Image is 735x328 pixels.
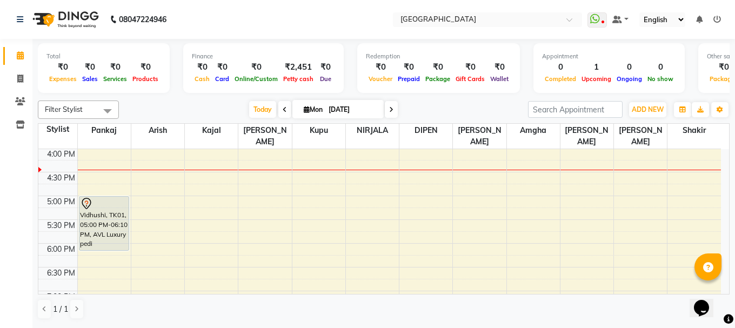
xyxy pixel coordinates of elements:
div: 6:30 PM [45,267,77,279]
div: ₹0 [232,61,280,73]
div: 0 [614,61,645,73]
div: ₹0 [79,61,101,73]
div: Stylist [38,124,77,135]
iframe: chat widget [690,285,724,317]
div: ₹0 [101,61,130,73]
span: [PERSON_NAME] [614,124,667,149]
span: Expenses [46,75,79,83]
span: Card [212,75,232,83]
div: Redemption [366,52,511,61]
input: 2025-09-01 [325,102,379,118]
div: 0 [645,61,676,73]
div: ₹0 [395,61,423,73]
div: ₹0 [487,61,511,73]
span: Products [130,75,161,83]
div: ₹0 [46,61,79,73]
div: ₹0 [316,61,335,73]
div: ₹2,451 [280,61,316,73]
span: Ongoing [614,75,645,83]
div: 1 [579,61,614,73]
span: Amgha [507,124,560,137]
span: Cash [192,75,212,83]
span: Today [249,101,276,118]
span: Pankaj [78,124,131,137]
img: logo [28,4,102,35]
div: 7:00 PM [45,291,77,303]
span: Arish [131,124,184,137]
span: Filter Stylist [45,105,83,113]
span: Online/Custom [232,75,280,83]
span: Package [423,75,453,83]
span: No show [645,75,676,83]
span: Prepaid [395,75,423,83]
span: DIPEN [399,124,452,137]
div: Total [46,52,161,61]
input: Search Appointment [528,101,623,118]
div: Appointment [542,52,676,61]
span: Due [317,75,334,83]
span: Voucher [366,75,395,83]
div: ₹0 [366,61,395,73]
div: ₹0 [423,61,453,73]
span: [PERSON_NAME] [560,124,613,149]
span: Services [101,75,130,83]
span: NIRJALA [346,124,399,137]
span: ADD NEW [632,105,664,113]
span: Completed [542,75,579,83]
span: [PERSON_NAME] [453,124,506,149]
div: 5:30 PM [45,220,77,231]
button: ADD NEW [629,102,666,117]
div: 5:00 PM [45,196,77,207]
div: 0 [542,61,579,73]
span: Mon [301,105,325,113]
div: Vidhushi, TK01, 05:00 PM-06:10 PM, AVL Luxury pedi [79,197,129,250]
span: Gift Cards [453,75,487,83]
div: ₹0 [453,61,487,73]
div: ₹0 [130,61,161,73]
div: 4:00 PM [45,149,77,160]
span: Sales [79,75,101,83]
span: [PERSON_NAME] [238,124,291,149]
span: 1 / 1 [53,304,68,315]
span: kajal [185,124,238,137]
b: 08047224946 [119,4,166,35]
span: Upcoming [579,75,614,83]
div: 6:00 PM [45,244,77,255]
div: Finance [192,52,335,61]
span: Wallet [487,75,511,83]
div: ₹0 [192,61,212,73]
div: 4:30 PM [45,172,77,184]
span: kupu [292,124,345,137]
div: ₹0 [212,61,232,73]
span: Shakir [667,124,721,137]
span: Petty cash [280,75,316,83]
